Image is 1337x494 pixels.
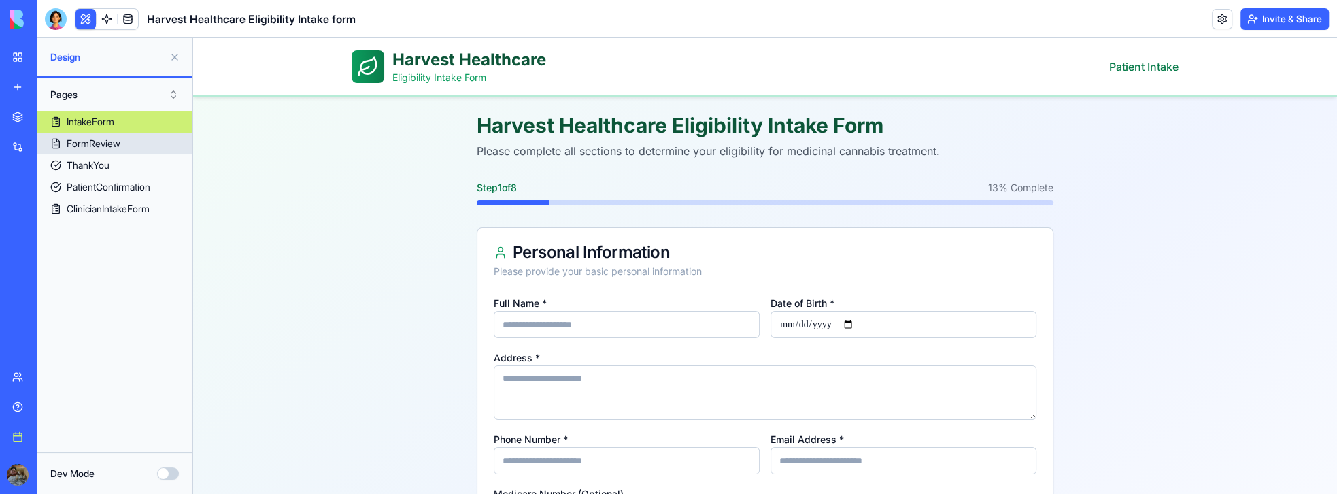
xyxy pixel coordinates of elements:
[50,50,164,64] span: Design
[67,180,150,194] div: PatientConfirmation
[37,154,192,176] a: ThankYou
[577,395,651,407] label: Email Address *
[916,20,985,37] a: Patient Intake
[67,159,109,172] div: ThankYou
[199,33,353,46] p: Eligibility Intake Form
[37,133,192,154] a: FormReview
[301,314,347,325] label: Address *
[37,176,192,198] a: PatientConfirmation
[7,464,29,486] img: ACg8ocLckqTCADZMVyP0izQdSwexkWcE6v8a1AEXwgvbafi3xFy3vSx8=s96-c
[67,115,114,129] div: IntakeForm
[1240,8,1329,30] button: Invite & Share
[10,10,94,29] img: logo
[37,198,192,220] a: ClinicianIntakeForm
[37,111,192,133] a: IntakeForm
[284,105,860,121] p: Please complete all sections to determine your eligibility for medicinal cannabis treatment.
[50,467,95,480] label: Dev Mode
[301,450,430,461] label: Medicare Number (Optional)
[795,143,860,157] span: 13 % Complete
[577,259,641,271] label: Date of Birth *
[67,202,150,216] div: ClinicianIntakeForm
[199,11,353,33] h1: Harvest Healthcare
[301,259,354,271] label: Full Name *
[284,143,324,157] span: Step 1 of 8
[301,395,375,407] label: Phone Number *
[301,206,843,223] div: Personal Information
[44,84,186,105] button: Pages
[67,137,120,150] div: FormReview
[284,75,860,99] h1: Harvest Healthcare Eligibility Intake Form
[147,11,356,27] h1: Harvest Healthcare Eligibility Intake form
[301,227,843,240] div: Please provide your basic personal information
